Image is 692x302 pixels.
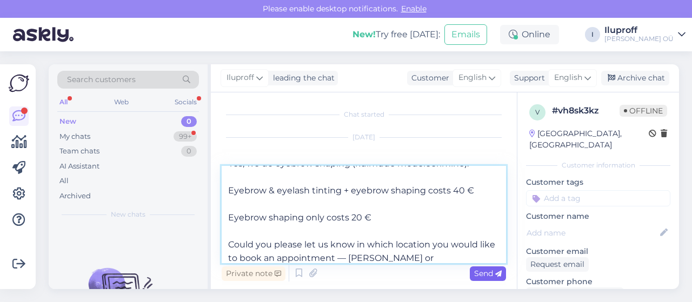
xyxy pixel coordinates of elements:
[601,71,669,85] div: Archive chat
[500,25,559,44] div: Online
[181,146,197,157] div: 0
[526,177,670,188] p: Customer tags
[444,24,487,45] button: Emails
[111,210,145,219] span: New chats
[526,160,670,170] div: Customer information
[222,132,506,142] div: [DATE]
[59,131,90,142] div: My chats
[222,110,506,119] div: Chat started
[269,72,335,84] div: leading the chat
[59,161,99,172] div: AI Assistant
[604,26,686,43] a: Iluproff[PERSON_NAME] OÜ
[352,29,376,39] b: New!
[585,27,600,42] div: I
[222,166,506,263] textarea: Hello! Yes, we do eyebrow shaping (kulmude modeleerimine). Eyebrow & eyelash tinting + eyebrow sh...
[526,211,670,222] p: Customer name
[112,95,131,109] div: Web
[352,28,440,41] div: Try free [DATE]:
[57,95,70,109] div: All
[59,116,76,127] div: New
[59,176,69,186] div: All
[535,108,540,116] span: v
[181,116,197,127] div: 0
[526,276,670,287] p: Customer phone
[527,227,658,239] input: Add name
[172,95,199,109] div: Socials
[174,131,197,142] div: 99+
[458,72,487,84] span: English
[67,74,136,85] span: Search customers
[526,190,670,206] input: Add a tag
[526,257,589,272] div: Request email
[510,72,545,84] div: Support
[526,287,624,302] div: Request phone number
[604,26,674,35] div: Iluproff
[554,72,582,84] span: English
[526,246,670,257] p: Customer email
[529,128,649,151] div: [GEOGRAPHIC_DATA], [GEOGRAPHIC_DATA]
[59,146,99,157] div: Team chats
[620,105,667,117] span: Offline
[227,72,254,84] span: Iluproff
[9,73,29,93] img: Askly Logo
[222,266,285,281] div: Private note
[474,269,502,278] span: Send
[407,72,449,84] div: Customer
[604,35,674,43] div: [PERSON_NAME] OÜ
[398,4,430,14] span: Enable
[552,104,620,117] div: # vh8sk3kz
[59,191,91,202] div: Archived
